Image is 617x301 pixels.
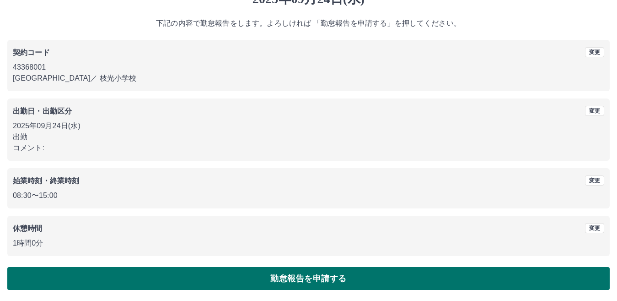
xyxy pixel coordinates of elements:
p: 2025年09月24日(水) [13,120,604,131]
p: コメント: [13,142,604,153]
b: 始業時刻・終業時刻 [13,177,79,185]
p: [GEOGRAPHIC_DATA] ／ 枝光小学校 [13,73,604,84]
p: 1時間0分 [13,238,604,249]
b: 契約コード [13,49,50,56]
b: 出勤日・出勤区分 [13,107,72,115]
p: 出勤 [13,131,604,142]
button: 変更 [585,223,604,233]
button: 変更 [585,106,604,116]
button: 変更 [585,47,604,57]
button: 勤怠報告を申請する [7,267,610,290]
b: 休憩時間 [13,224,43,232]
p: 08:30 〜 15:00 [13,190,604,201]
button: 変更 [585,175,604,186]
p: 43368001 [13,62,604,73]
p: 下記の内容で勤怠報告をします。よろしければ 「勤怠報告を申請する」を押してください。 [7,18,610,29]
